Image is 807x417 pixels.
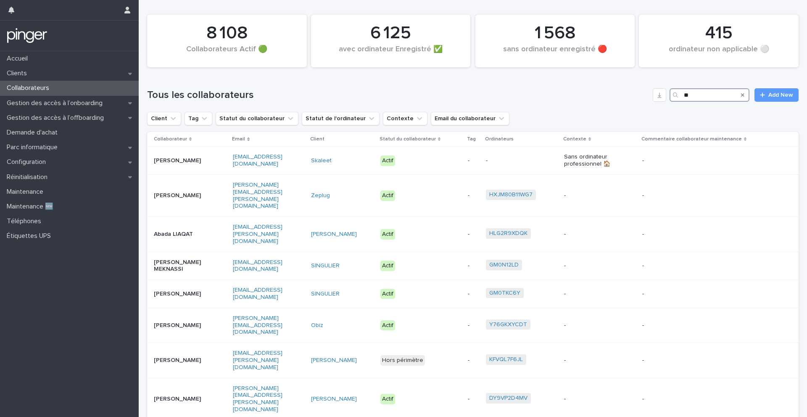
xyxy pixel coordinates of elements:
p: [PERSON_NAME] [154,357,206,364]
tr: [PERSON_NAME][PERSON_NAME][EMAIL_ADDRESS][DOMAIN_NAME]Obiz Actif-Y76GKXYCDT -- [147,308,799,343]
a: SINGULIER [311,262,340,269]
p: [PERSON_NAME] [154,192,206,199]
p: [PERSON_NAME] [154,396,206,403]
p: Demande d'achat [3,129,64,137]
p: Contexte [563,135,586,144]
input: Search [670,88,749,102]
p: - [468,357,480,364]
p: Ordinateurs [485,135,514,144]
p: Email [232,135,245,144]
p: [PERSON_NAME] [154,290,206,298]
tr: [PERSON_NAME][EMAIL_ADDRESS][DOMAIN_NAME]Skaleet Actif--Sans ordinateur professionnel 🏠- [147,147,799,175]
tr: Abada LIAQAT[EMAIL_ADDRESS][PERSON_NAME][DOMAIN_NAME][PERSON_NAME] Actif-HLG2R9XDQK -- [147,217,799,252]
p: - [564,262,617,269]
div: Actif [380,156,395,166]
a: Obiz [311,322,323,329]
p: Maintenance [3,188,50,196]
p: - [642,262,747,269]
p: - [564,322,617,329]
p: Collaborateur [154,135,187,144]
button: Client [147,112,181,125]
div: Collaborateurs Actif 🟢 [161,45,293,63]
p: - [642,157,747,164]
p: Client [310,135,324,144]
p: - [468,231,480,238]
p: Accueil [3,55,34,63]
div: Actif [380,261,395,271]
p: - [564,290,617,298]
a: Add New [754,88,799,102]
a: HLG2R9XDQK [489,230,527,237]
p: - [468,192,480,199]
p: - [642,192,747,199]
p: - [468,157,480,164]
p: Clients [3,69,34,77]
div: Actif [380,289,395,299]
a: [PERSON_NAME][EMAIL_ADDRESS][PERSON_NAME][DOMAIN_NAME] [233,385,282,412]
p: - [642,396,747,403]
p: - [468,290,480,298]
p: - [564,357,617,364]
p: [PERSON_NAME] MEKNASSI [154,259,206,273]
p: Étiquettes UPS [3,232,58,240]
p: Collaborateurs [3,84,56,92]
a: [EMAIL_ADDRESS][DOMAIN_NAME] [233,287,282,300]
p: Configuration [3,158,53,166]
p: Abada LIAQAT [154,231,206,238]
p: [PERSON_NAME] [154,157,206,164]
div: Actif [380,320,395,331]
p: - [486,157,538,164]
a: DY9VP2D4MV [489,395,527,402]
p: Tag [467,135,476,144]
a: SINGULIER [311,290,340,298]
a: [EMAIL_ADDRESS][PERSON_NAME][DOMAIN_NAME] [233,350,282,370]
div: Hors périmètre [380,355,425,366]
a: [EMAIL_ADDRESS][DOMAIN_NAME] [233,259,282,272]
p: - [642,322,747,329]
div: 8 108 [161,23,293,44]
p: - [642,357,747,364]
p: Parc informatique [3,143,64,151]
p: Gestion des accès à l’onboarding [3,99,109,107]
a: [PERSON_NAME][EMAIL_ADDRESS][DOMAIN_NAME] [233,315,282,335]
a: HXJM80B11WG7 [489,191,533,198]
p: Statut du collaborateur [380,135,436,144]
p: - [468,262,480,269]
p: - [564,192,617,199]
p: Gestion des accès à l’offboarding [3,114,111,122]
button: Statut du collaborateur [216,112,298,125]
p: Sans ordinateur professionnel 🏠 [564,153,617,168]
a: [PERSON_NAME] [311,357,357,364]
div: Actif [380,190,395,201]
a: Skaleet [311,157,332,164]
a: [PERSON_NAME][EMAIL_ADDRESS][PERSON_NAME][DOMAIN_NAME] [233,182,282,209]
span: Add New [768,92,793,98]
p: - [564,396,617,403]
div: 1 568 [490,23,621,44]
button: Tag [185,112,212,125]
p: Maintenance 🆕 [3,203,60,211]
p: - [642,290,747,298]
div: Actif [380,229,395,240]
a: GM0N12LD [489,261,519,269]
p: Téléphones [3,217,48,225]
p: Commentaire collaborateur maintenance [641,135,742,144]
div: avec ordinateur Enregistré ✅ [325,45,456,63]
tr: [PERSON_NAME][PERSON_NAME][EMAIL_ADDRESS][PERSON_NAME][DOMAIN_NAME]Zeplug Actif-HXJM80B11WG7 -- [147,174,799,216]
button: Statut de l'ordinateur [302,112,380,125]
a: [PERSON_NAME] [311,396,357,403]
p: - [468,322,480,329]
tr: [PERSON_NAME][EMAIL_ADDRESS][DOMAIN_NAME]SINGULIER Actif-GM0TKC6Y -- [147,280,799,308]
div: 415 [653,23,784,44]
div: ordinateur non applicable ⚪ [653,45,784,63]
div: 6 125 [325,23,456,44]
div: Actif [380,394,395,404]
tr: [PERSON_NAME][EMAIL_ADDRESS][PERSON_NAME][DOMAIN_NAME][PERSON_NAME] Hors périmètre-KFVQL7F6JL -- [147,343,799,378]
a: Zeplug [311,192,330,199]
p: Réinitialisation [3,173,54,181]
h1: Tous les collaborateurs [147,89,649,101]
img: mTgBEunGTSyRkCgitkcU [7,27,47,44]
a: [EMAIL_ADDRESS][DOMAIN_NAME] [233,154,282,167]
a: [PERSON_NAME] [311,231,357,238]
